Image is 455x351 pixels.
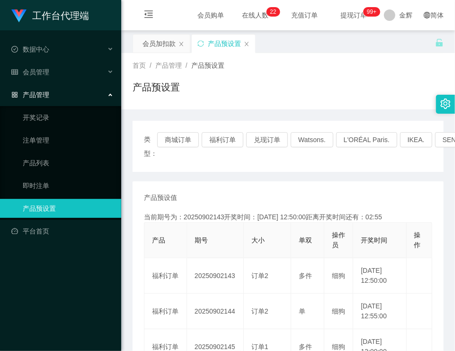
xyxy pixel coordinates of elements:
span: 多件 [299,272,312,279]
span: 会员管理 [11,68,49,76]
span: 首页 [133,62,146,69]
i: 图标: global [424,12,430,18]
span: / [186,62,187,69]
i: 图标: appstore-o [11,91,18,98]
i: 图标: setting [440,99,451,109]
button: 商城订单 [157,132,199,147]
img: logo.9652507e.png [11,9,27,23]
td: 福利订单 [144,258,187,294]
i: 图标: menu-fold [133,0,165,31]
span: 单 [299,307,305,315]
span: 在线人数 [237,12,273,18]
span: 操作 [414,231,421,249]
span: 操作员 [332,231,345,249]
i: 图标: table [11,69,18,75]
i: 图标: check-circle-o [11,46,18,53]
button: IKEA. [400,132,432,147]
button: L'ORÉAL Paris. [336,132,397,147]
span: 订单2 [251,307,268,315]
td: 20250902144 [187,294,244,329]
span: 类型： [144,132,157,161]
i: 图标: close [244,41,250,47]
span: 订单1 [251,343,268,351]
div: 会员加扣款 [143,35,176,53]
td: [DATE] 12:50:00 [353,258,406,294]
h1: 工作台代理端 [32,0,89,31]
td: 细狗 [324,258,353,294]
a: 即时注单 [23,176,114,195]
td: [DATE] 12:55:00 [353,294,406,329]
span: 开奖时间 [361,236,387,244]
p: 2 [273,7,277,17]
span: / [150,62,152,69]
span: 产品预设值 [144,193,177,203]
td: 细狗 [324,294,353,329]
span: 单双 [299,236,312,244]
a: 图标: dashboard平台首页 [11,222,114,241]
span: 产品预设置 [191,62,224,69]
button: Watsons. [291,132,333,147]
span: 产品管理 [155,62,182,69]
a: 产品列表 [23,153,114,172]
span: 产品 [152,236,165,244]
span: 多件 [299,343,312,351]
span: 期号 [195,236,208,244]
td: 福利订单 [144,294,187,329]
div: 当前期号为：20250902143开奖时间：[DATE] 12:50:00距离开奖时间还有：02:55 [144,212,432,222]
span: 提现订单 [336,12,372,18]
a: 开奖记录 [23,108,114,127]
button: 福利订单 [202,132,243,147]
i: 图标: sync [197,40,204,47]
a: 工作台代理端 [11,11,89,19]
span: 充值订单 [286,12,322,18]
span: 订单2 [251,272,268,279]
i: 图标: unlock [435,38,444,47]
span: 数据中心 [11,45,49,53]
a: 产品预设置 [23,199,114,218]
sup: 22 [266,7,280,17]
div: 产品预设置 [208,35,241,53]
button: 兑现订单 [246,132,288,147]
h1: 产品预设置 [133,80,180,94]
a: 注单管理 [23,131,114,150]
td: 20250902143 [187,258,244,294]
span: 产品管理 [11,91,49,99]
p: 2 [270,7,273,17]
span: 大小 [251,236,265,244]
i: 图标: close [178,41,184,47]
sup: 1048 [363,7,380,17]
